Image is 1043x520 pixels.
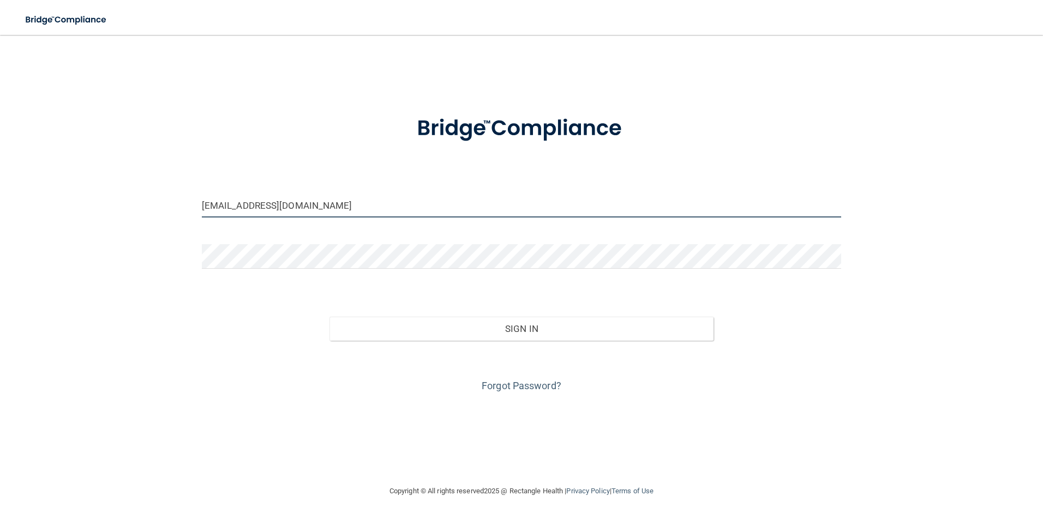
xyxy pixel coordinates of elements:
[329,317,714,341] button: Sign In
[16,9,117,31] img: bridge_compliance_login_screen.278c3ca4.svg
[394,100,649,157] img: bridge_compliance_login_screen.278c3ca4.svg
[612,487,654,495] a: Terms of Use
[322,474,721,509] div: Copyright © All rights reserved 2025 @ Rectangle Health | |
[566,487,609,495] a: Privacy Policy
[482,380,561,391] a: Forgot Password?
[202,193,842,217] input: Email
